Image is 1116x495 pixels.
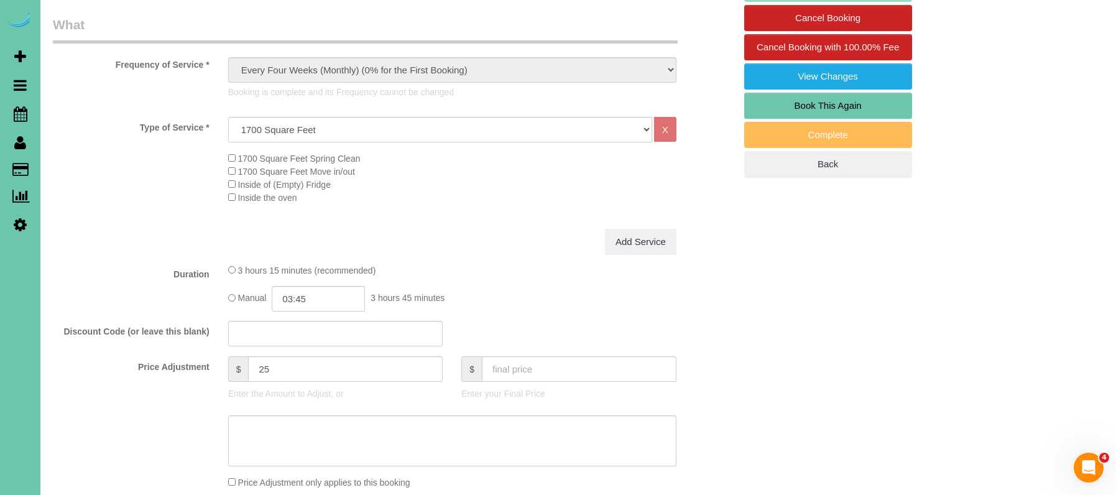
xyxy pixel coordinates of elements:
span: 1700 Square Feet Move in/out [238,167,355,177]
span: 3 hours 15 minutes (recommended) [238,266,376,275]
a: Cancel Booking with 100.00% Fee [744,34,912,60]
img: Automaid Logo [7,12,32,30]
iframe: Intercom live chat [1074,453,1104,483]
span: Inside of (Empty) Fridge [238,180,331,190]
label: Discount Code (or leave this blank) [44,321,219,338]
span: Price Adjustment only applies to this booking [238,478,410,488]
a: Book This Again [744,93,912,119]
legend: What [53,16,678,44]
a: Back [744,151,912,177]
input: final price [482,356,676,382]
label: Frequency of Service * [44,54,219,71]
span: 1700 Square Feet Spring Clean [238,154,361,164]
p: Enter the Amount to Adjust, or [228,387,443,400]
label: Type of Service * [44,117,219,134]
p: Booking is complete and its Frequency cannot be changed [228,86,676,98]
span: $ [228,356,249,382]
a: Cancel Booking [744,5,912,31]
span: Manual [238,294,267,303]
p: Enter your Final Price [461,387,676,400]
span: 3 hours 45 minutes [371,294,445,303]
span: 4 [1099,453,1109,463]
label: Price Adjustment [44,356,219,373]
span: Cancel Booking with 100.00% Fee [757,42,899,52]
a: Add Service [605,229,676,255]
a: View Changes [744,63,912,90]
label: Duration [44,264,219,280]
span: Inside the oven [238,193,297,203]
span: $ [461,356,482,382]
